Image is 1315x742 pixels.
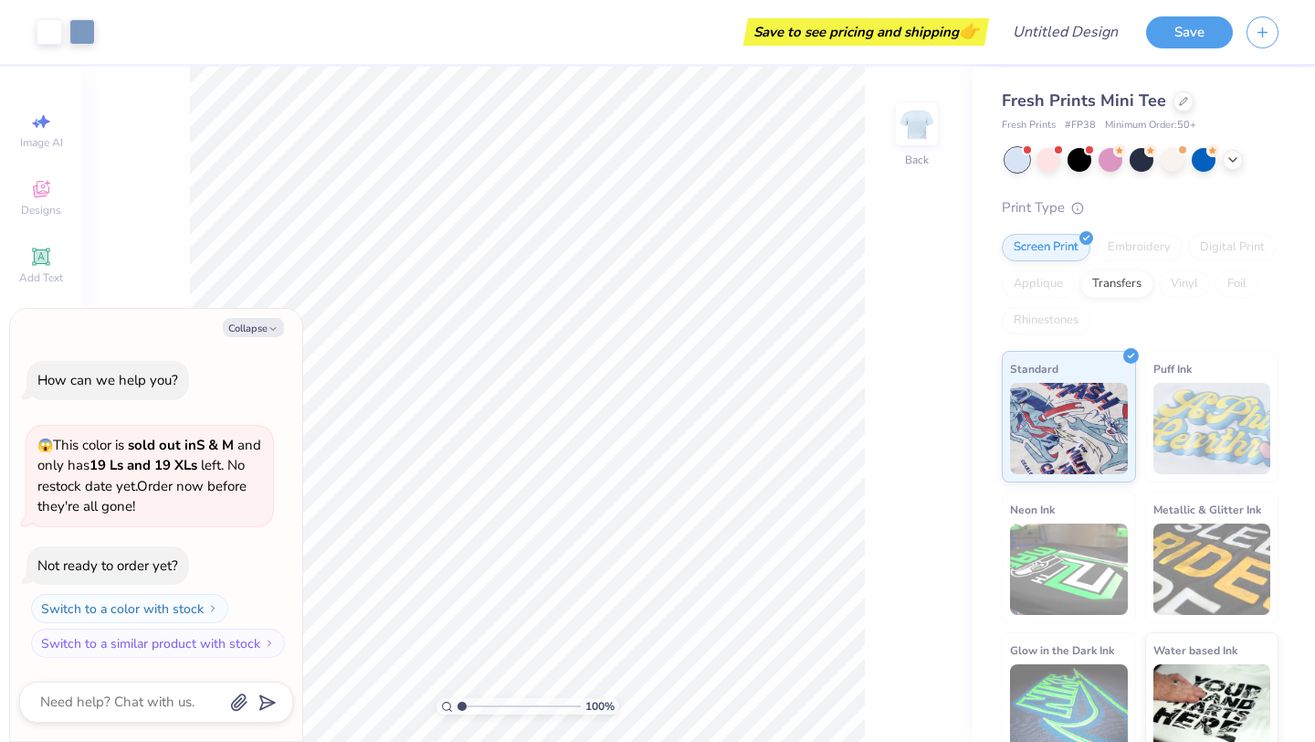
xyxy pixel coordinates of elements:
[1188,234,1277,261] div: Digital Print
[1153,383,1271,474] img: Puff Ink
[31,629,285,658] button: Switch to a similar product with stock
[1153,524,1271,615] img: Metallic & Glitter Ink
[1153,359,1192,378] span: Puff Ink
[1002,90,1166,111] span: Fresh Prints Mini Tee
[207,603,218,614] img: Switch to a color with stock
[223,318,284,337] button: Collapse
[1002,234,1090,261] div: Screen Print
[1002,270,1075,298] div: Applique
[37,437,53,454] span: 😱
[1002,118,1056,133] span: Fresh Prints
[905,152,929,168] div: Back
[1002,197,1278,218] div: Print Type
[1002,307,1090,334] div: Rhinestones
[998,14,1132,50] input: Untitled Design
[20,135,63,150] span: Image AI
[1010,641,1114,660] span: Glow in the Dark Ink
[585,698,615,715] span: 100 %
[1080,270,1153,298] div: Transfers
[1010,524,1128,615] img: Neon Ink
[1105,118,1196,133] span: Minimum Order: 50 +
[19,270,63,285] span: Add Text
[748,18,984,46] div: Save to see pricing and shipping
[1010,500,1055,519] span: Neon Ink
[31,594,228,623] button: Switch to a color with stock
[37,371,178,389] div: How can we help you?
[37,556,178,575] div: Not ready to order yet?
[1215,270,1258,298] div: Foil
[21,203,61,217] span: Designs
[1096,234,1183,261] div: Embroidery
[1159,270,1210,298] div: Vinyl
[1153,641,1237,660] span: Water based Ink
[128,436,234,454] strong: sold out in S & M
[1010,359,1058,378] span: Standard
[264,638,275,649] img: Switch to a similar product with stock
[37,436,261,516] span: This color is and only has left . No restock date yet. Order now before they're all gone!
[959,20,979,42] span: 👉
[1153,500,1261,519] span: Metallic & Glitter Ink
[89,456,197,474] strong: 19 Ls and 19 XLs
[1065,118,1096,133] span: # FP38
[1010,383,1128,474] img: Standard
[899,106,935,143] img: Back
[1146,16,1233,48] button: Save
